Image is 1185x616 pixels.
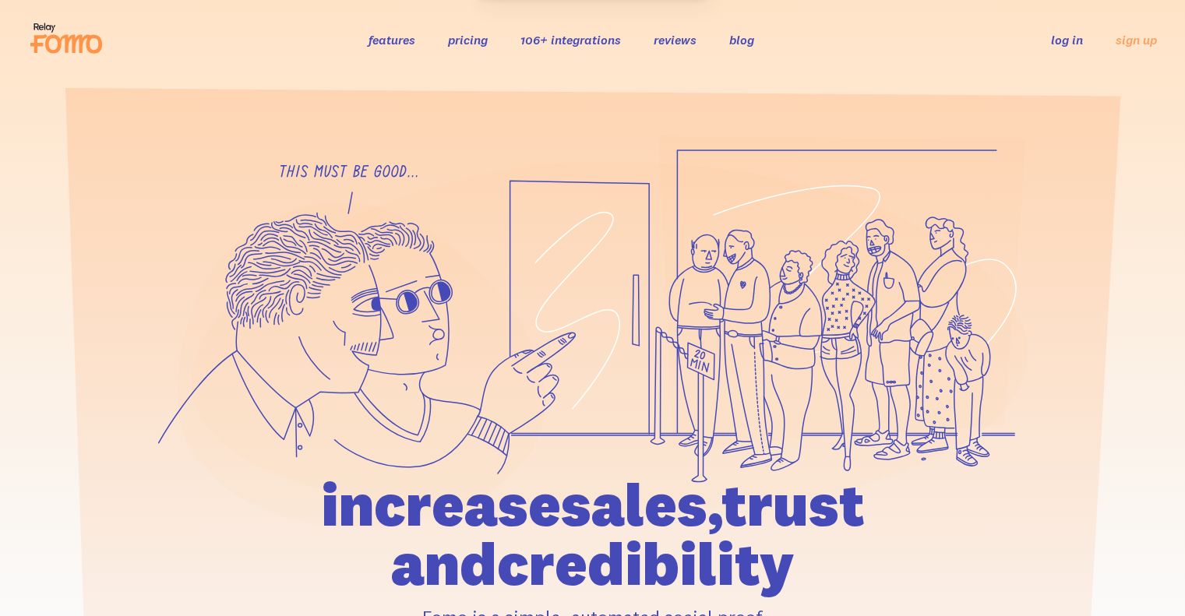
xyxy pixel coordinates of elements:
a: features [369,32,415,48]
a: sign up [1116,32,1157,48]
a: pricing [448,32,488,48]
a: log in [1051,32,1083,48]
a: blog [729,32,754,48]
a: reviews [654,32,697,48]
h1: increase sales, trust and credibility [232,475,954,593]
a: 106+ integrations [520,32,621,48]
